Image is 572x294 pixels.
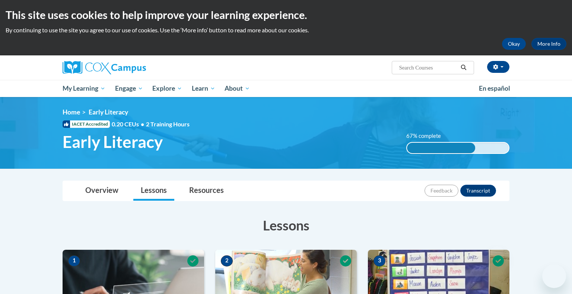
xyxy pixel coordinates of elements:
[63,120,110,128] span: IACET Accredited
[374,255,385,266] span: 3
[502,38,526,50] button: Okay
[187,80,220,97] a: Learn
[68,255,80,266] span: 1
[542,264,566,288] iframe: Button to launch messaging window
[398,63,458,72] input: Search Courses
[63,108,80,116] a: Home
[406,132,449,140] label: 67% complete
[63,132,163,152] span: Early Literacy
[63,216,509,235] h3: Lessons
[89,108,128,116] span: Early Literacy
[58,80,110,97] a: My Learning
[220,80,255,97] a: About
[78,181,126,201] a: Overview
[460,185,496,197] button: Transcript
[221,255,233,266] span: 2
[487,61,509,73] button: Account Settings
[63,61,146,74] img: Cox Campus
[51,80,521,97] div: Main menu
[490,246,505,261] iframe: Close message
[110,80,148,97] a: Engage
[112,120,146,128] span: 0.20 CEUs
[479,84,510,92] span: En español
[63,61,204,74] a: Cox Campus
[474,81,515,96] a: En español
[133,181,174,201] a: Lessons
[6,7,566,22] h2: This site uses cookies to help improve your learning experience.
[141,120,144,127] span: •
[225,84,250,93] span: About
[425,185,458,197] button: Feedback
[147,80,187,97] a: Explore
[531,38,566,50] a: More Info
[146,120,190,127] span: 2 Training Hours
[458,63,469,72] button: Search
[6,26,566,34] p: By continuing to use the site you agree to our use of cookies. Use the ‘More info’ button to read...
[63,84,105,93] span: My Learning
[152,84,182,93] span: Explore
[115,84,143,93] span: Engage
[407,143,475,153] div: 67% complete
[192,84,215,93] span: Learn
[182,181,231,201] a: Resources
